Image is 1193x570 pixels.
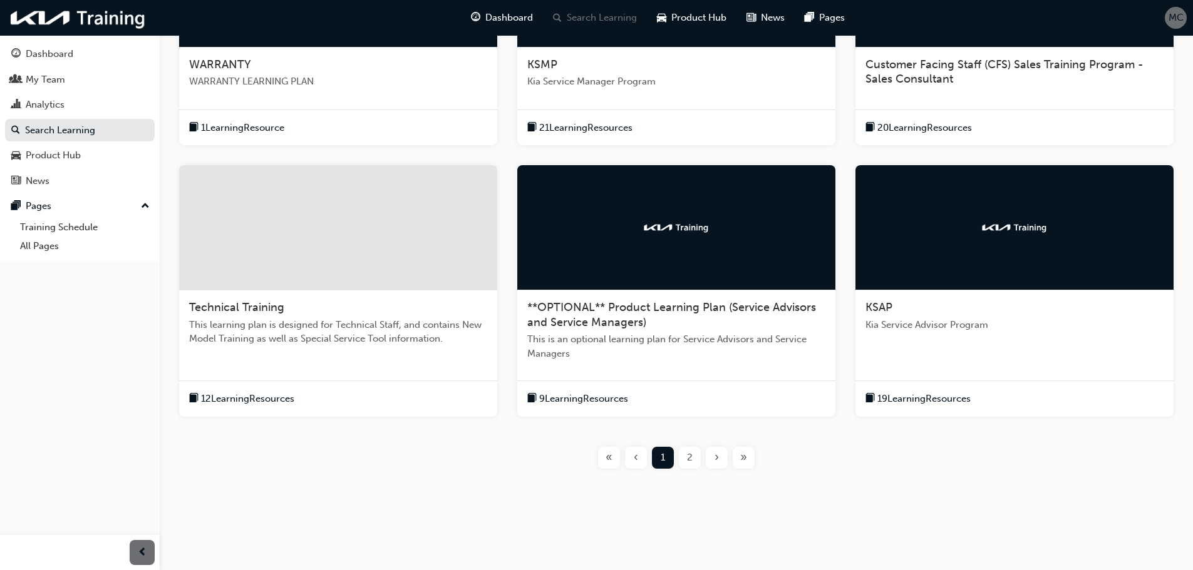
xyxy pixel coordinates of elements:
[26,148,81,163] div: Product Hub
[865,318,1164,332] span: Kia Service Advisor Program
[657,10,666,26] span: car-icon
[201,392,294,406] span: 12 Learning Resources
[11,201,21,212] span: pages-icon
[11,49,21,60] span: guage-icon
[527,391,628,407] button: book-icon9LearningResources
[189,120,199,136] span: book-icon
[622,447,649,469] button: Previous page
[141,198,150,215] span: up-icon
[980,221,1049,234] img: kia-training
[11,99,21,111] span: chart-icon
[5,40,155,195] button: DashboardMy TeamAnalyticsSearch LearningProduct HubNews
[6,5,150,31] img: kia-training
[855,165,1174,417] a: kia-trainingKSAPKia Service Advisor Programbook-icon19LearningResources
[795,5,855,31] a: pages-iconPages
[865,120,972,136] button: book-icon20LearningResources
[877,392,971,406] span: 19 Learning Resources
[647,5,736,31] a: car-iconProduct Hub
[179,165,497,417] a: Technical TrainingThis learning plan is designed for Technical Staff, and contains New Model Trai...
[1169,11,1184,25] span: MC
[527,120,537,136] span: book-icon
[865,300,892,314] span: KSAP
[189,58,251,71] span: WARRANTY
[15,237,155,256] a: All Pages
[865,58,1144,86] span: Customer Facing Staff (CFS) Sales Training Program - Sales Consultant
[189,391,199,407] span: book-icon
[634,450,638,465] span: ‹
[5,119,155,142] a: Search Learning
[527,332,825,360] span: This is an optional learning plan for Service Advisors and Service Managers
[865,391,875,407] span: book-icon
[877,121,972,135] span: 20 Learning Resources
[746,10,756,26] span: news-icon
[567,11,637,25] span: Search Learning
[642,221,711,234] img: kia-training
[189,74,487,89] span: WARRANTY LEARNING PLAN
[661,450,665,465] span: 1
[687,450,693,465] span: 2
[11,176,21,187] span: news-icon
[5,195,155,218] button: Pages
[805,10,814,26] span: pages-icon
[527,391,537,407] span: book-icon
[671,11,726,25] span: Product Hub
[703,447,730,469] button: Next page
[189,120,284,136] button: book-icon1LearningResource
[5,170,155,193] a: News
[715,450,719,465] span: ›
[527,58,557,71] span: KSMP
[527,300,816,329] span: **OPTIONAL** Product Learning Plan (Service Advisors and Service Managers)
[189,391,294,407] button: book-icon12LearningResources
[26,199,51,213] div: Pages
[485,11,533,25] span: Dashboard
[819,11,845,25] span: Pages
[527,120,633,136] button: book-icon21LearningResources
[649,447,676,469] button: Page 1
[740,450,747,465] span: »
[201,121,284,135] span: 1 Learning Resource
[1165,7,1187,29] button: MC
[461,5,543,31] a: guage-iconDashboard
[5,68,155,91] a: My Team
[5,93,155,116] a: Analytics
[736,5,795,31] a: news-iconNews
[26,73,65,87] div: My Team
[539,121,633,135] span: 21 Learning Resources
[730,447,757,469] button: Last page
[553,10,562,26] span: search-icon
[527,74,825,89] span: Kia Service Manager Program
[5,144,155,167] a: Product Hub
[543,5,647,31] a: search-iconSearch Learning
[761,11,785,25] span: News
[517,165,835,417] a: kia-training**OPTIONAL** Product Learning Plan (Service Advisors and Service Managers)This is an ...
[189,300,284,314] span: Technical Training
[26,174,49,188] div: News
[11,74,21,86] span: people-icon
[189,318,487,346] span: This learning plan is designed for Technical Staff, and contains New Model Training as well as Sp...
[471,10,480,26] span: guage-icon
[138,545,147,561] span: prev-icon
[606,450,612,465] span: «
[26,47,73,61] div: Dashboard
[11,150,21,161] span: car-icon
[865,120,875,136] span: book-icon
[11,125,20,136] span: search-icon
[26,98,65,112] div: Analytics
[15,218,155,237] a: Training Schedule
[5,43,155,66] a: Dashboard
[596,447,622,469] button: First page
[539,392,628,406] span: 9 Learning Resources
[865,391,971,407] button: book-icon19LearningResources
[676,447,703,469] button: Page 2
